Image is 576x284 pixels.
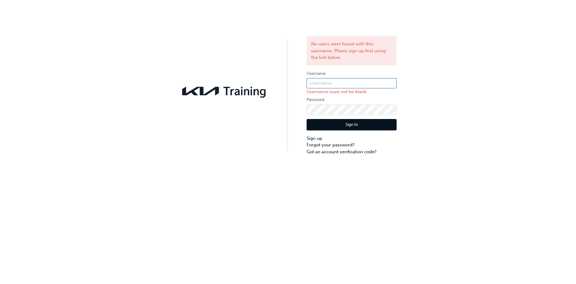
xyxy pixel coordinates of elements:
a: Sign up [307,135,397,142]
label: Password [307,96,397,103]
input: Username [307,78,397,88]
a: Forgot your password? [307,142,397,148]
a: Got an account verification code? [307,148,397,155]
p: Username must not be blank [307,88,397,95]
button: Sign In [307,119,397,130]
label: Username [307,70,397,77]
div: No users were found with this username. Please sign up first using the link below. [307,36,397,66]
img: kia-training [179,83,269,99]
